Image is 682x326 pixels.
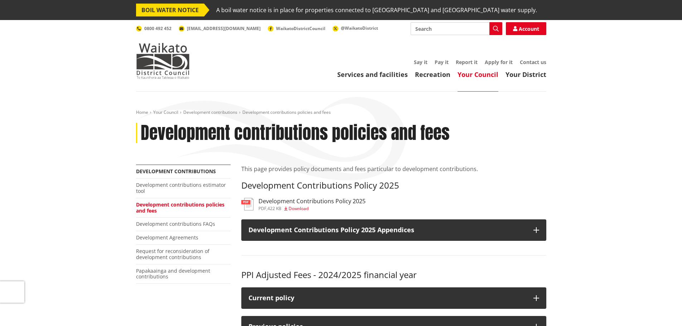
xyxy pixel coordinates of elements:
[485,59,513,65] a: Apply for it
[435,59,449,65] a: Pay it
[136,267,210,280] a: Papakaainga and development contributions
[337,70,408,79] a: Services and facilities
[267,205,281,211] span: 422 KB
[456,59,478,65] a: Report it
[136,4,204,16] span: BOIL WATER NOTICE
[241,219,546,241] button: Development Contributions Policy 2025 Appendices
[258,206,366,211] div: ,
[241,198,253,210] img: document-pdf.svg
[136,25,171,31] a: 0800 492 452
[136,43,190,79] img: Waikato District Council - Te Kaunihera aa Takiwaa o Waikato
[136,181,226,194] a: Development contributions estimator tool
[341,25,378,31] span: @WaikatoDistrict
[141,123,450,143] h1: Development contributions policies and fees
[136,248,209,261] a: Request for reconsideration of development contributions
[333,25,378,31] a: @WaikatoDistrict
[144,25,171,31] span: 0800 492 452
[183,109,237,115] a: Development contributions
[520,59,546,65] a: Contact us
[276,25,325,31] span: WaikatoDistrictCouncil
[241,165,546,173] p: This page provides policy documents and fees particular to development contributions.
[136,201,224,214] a: Development contributions policies and fees
[268,25,325,31] a: WaikatoDistrictCouncil
[289,205,309,211] span: Download
[241,180,546,191] h3: Development Contributions Policy 2025
[187,25,261,31] span: [EMAIL_ADDRESS][DOMAIN_NAME]
[241,270,546,280] h3: PPI Adjusted Fees - 2024/2025 financial year
[136,234,198,241] a: Development Agreements
[506,70,546,79] a: Your District
[242,109,331,115] span: Development contributions policies and fees
[248,227,526,234] h3: Development Contributions Policy 2025 Appendices
[415,70,450,79] a: Recreation
[258,198,366,205] h3: Development Contributions Policy 2025
[136,109,148,115] a: Home
[216,4,537,16] span: A boil water notice is in place for properties connected to [GEOGRAPHIC_DATA] and [GEOGRAPHIC_DAT...
[136,220,215,227] a: Development contributions FAQs
[241,198,366,211] a: Development Contributions Policy 2025 pdf,422 KB Download
[153,109,178,115] a: Your Council
[179,25,261,31] a: [EMAIL_ADDRESS][DOMAIN_NAME]
[258,205,266,211] span: pdf
[241,287,546,309] button: Current policy
[248,295,526,302] div: Current policy
[136,110,546,116] nav: breadcrumb
[411,22,502,35] input: Search input
[458,70,498,79] a: Your Council
[414,59,427,65] a: Say it
[506,22,546,35] a: Account
[136,168,216,175] a: Development contributions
